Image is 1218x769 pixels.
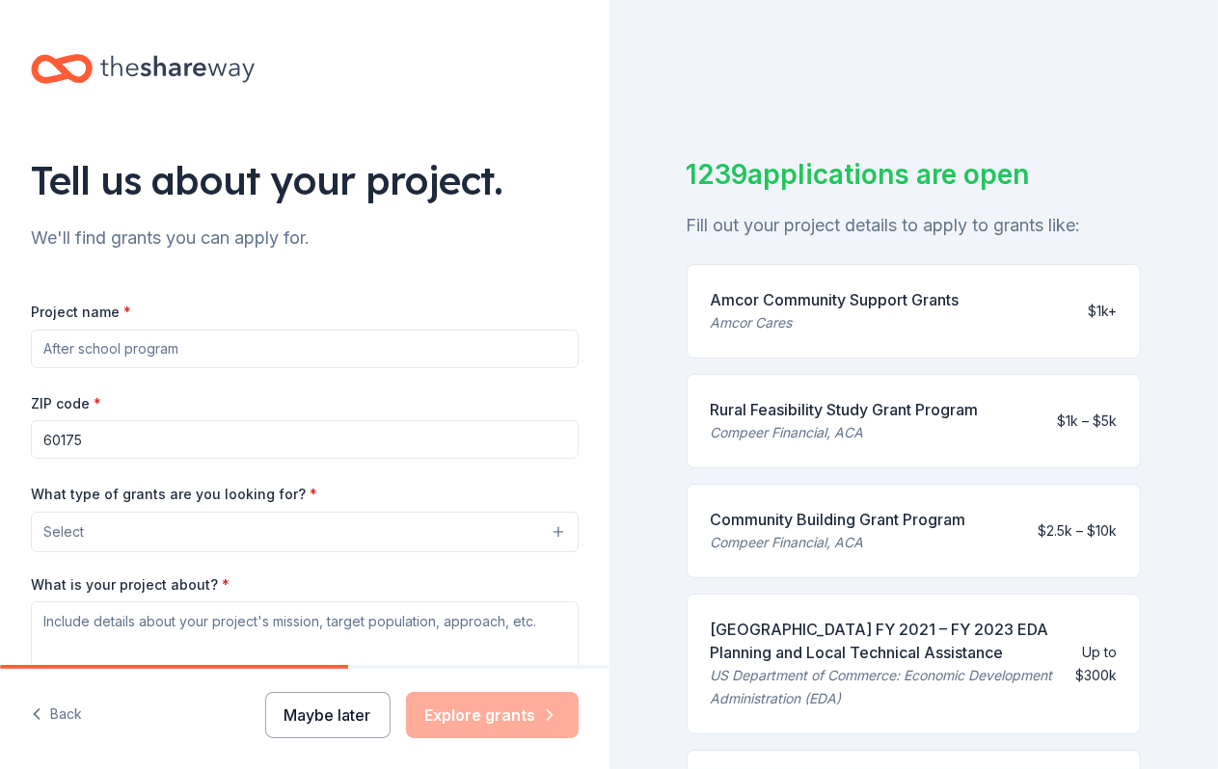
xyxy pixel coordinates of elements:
button: Select [31,512,579,552]
div: Up to $300k [1073,641,1117,687]
div: Amcor Cares [711,311,960,334]
div: Compeer Financial, ACA [711,531,966,554]
div: [GEOGRAPHIC_DATA] FY 2021 – FY 2023 EDA Planning and Local Technical Assistance [711,618,1058,664]
input: 12345 (U.S. only) [31,420,579,459]
button: Maybe later [265,692,391,738]
div: $1k+ [1088,300,1117,323]
div: Fill out your project details to apply to grants like: [687,210,1142,241]
input: After school program [31,330,579,368]
div: Amcor Community Support Grants [711,288,960,311]
button: Back [31,695,82,735]
div: Community Building Grant Program [711,508,966,531]
div: Tell us about your project. [31,153,579,207]
div: We'll find grants you can apply for. [31,223,579,253]
label: What type of grants are you looking for? [31,485,317,504]
label: What is your project about? [31,575,230,595]
div: US Department of Commerce: Economic Development Administration (EDA) [711,664,1058,710]
div: $1k – $5k [1057,410,1117,433]
div: $2.5k – $10k [1038,519,1117,543]
label: Project name [31,303,131,322]
div: Compeer Financial, ACA [711,421,979,444]
div: Rural Feasibility Study Grant Program [711,398,979,421]
span: Select [43,520,84,544]
label: ZIP code [31,394,101,413]
div: 1239 applications are open [687,154,1142,195]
